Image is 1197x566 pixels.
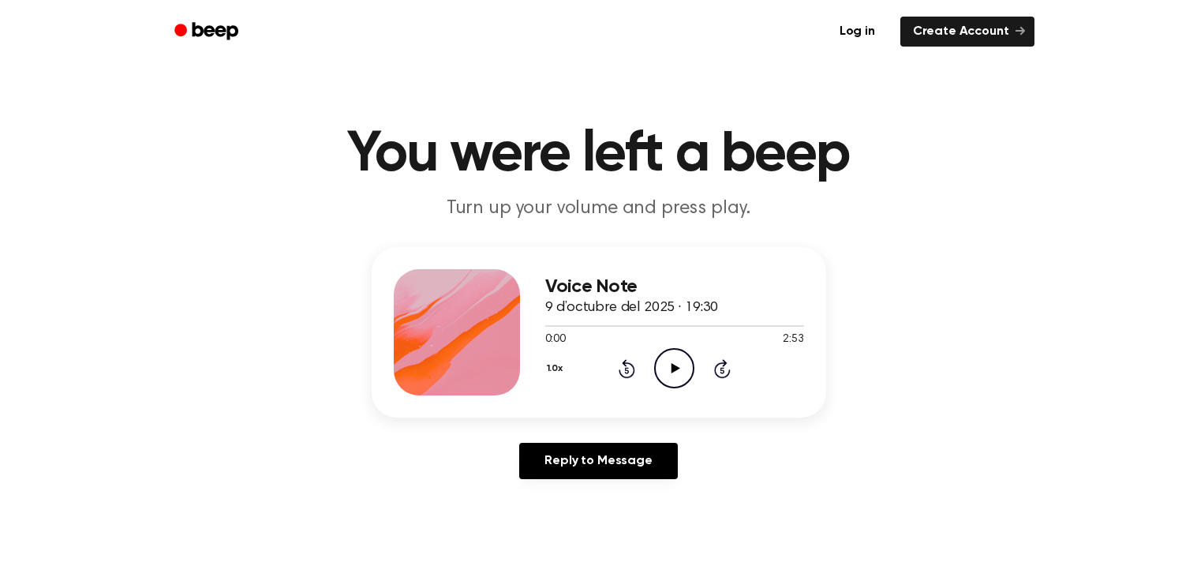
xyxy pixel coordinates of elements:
[545,301,719,315] span: 9 d’octubre del 2025 · 19:30
[545,355,569,382] button: 1.0x
[545,276,804,298] h3: Voice Note
[296,196,902,222] p: Turn up your volume and press play.
[824,13,891,50] a: Log in
[545,332,566,348] span: 0:00
[163,17,252,47] a: Beep
[783,332,803,348] span: 2:53
[900,17,1034,47] a: Create Account
[195,126,1003,183] h1: You were left a beep
[519,443,677,479] a: Reply to Message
